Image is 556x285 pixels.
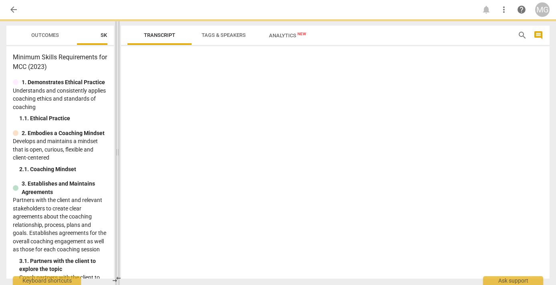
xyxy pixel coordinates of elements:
[13,137,107,162] p: Develops and maintains a mindset that is open, curious, flexible and client-centered
[483,276,543,285] div: Ask support
[514,2,529,17] a: Help
[101,32,117,38] span: Skills
[22,180,107,196] p: 3. Establishes and Maintains Agreements
[13,87,107,111] p: Understands and consistently applies coaching ethics and standards of coaching
[22,129,105,137] p: 2. Embodies a Coaching Mindset
[517,5,526,14] span: help
[9,5,18,14] span: arrow_back
[297,32,306,36] span: New
[534,30,543,40] span: comment
[535,2,550,17] button: MG
[19,257,107,273] div: 3. 1. Partners with the client to explore the topic
[269,32,306,38] span: Analytics
[13,196,107,254] p: Partners with the client and relevant stakeholders to create clear agreements about the coaching ...
[112,275,121,284] span: compare_arrows
[19,114,107,123] div: 1. 1. Ethical Practice
[13,53,107,72] h3: Minimum Skills Requirements for MCC (2023)
[532,29,545,42] button: Show/Hide comments
[31,32,59,38] span: Outcomes
[22,78,105,87] p: 1. Demonstrates Ethical Practice
[499,5,509,14] span: more_vert
[518,30,527,40] span: search
[19,165,107,174] div: 2. 1. Coaching Mindset
[516,29,529,42] button: Search
[202,32,246,38] span: Tags & Speakers
[13,276,81,285] div: Keyboard shortcuts
[144,32,175,38] span: Transcript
